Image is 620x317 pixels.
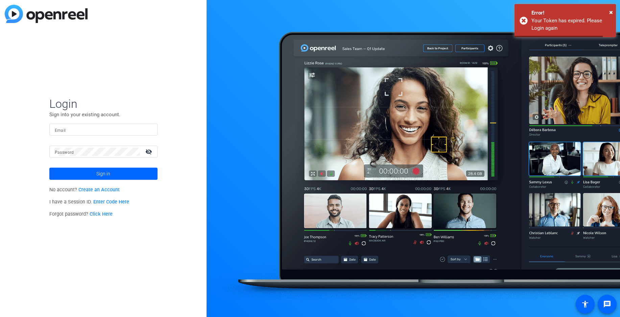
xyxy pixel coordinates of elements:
[49,199,129,205] span: I have a Session ID.
[49,211,113,217] span: Forgot password?
[49,187,120,193] span: No account?
[93,199,129,205] a: Enter Code Here
[49,111,158,118] p: Sign into your existing account.
[78,187,120,193] a: Create an Account
[55,128,66,133] mat-label: Email
[55,126,152,134] input: Enter Email Address
[609,8,613,16] span: ×
[55,150,74,155] mat-label: Password
[49,97,158,111] span: Login
[609,7,613,17] button: Close
[581,300,589,308] mat-icon: accessibility
[90,211,113,217] a: Click Here
[531,17,611,32] div: Your Token has expired. Please Login again
[49,168,158,180] button: Sign in
[603,300,611,308] mat-icon: message
[5,5,88,23] img: blue-gradient.svg
[531,9,611,17] div: Error!
[96,165,110,182] span: Sign in
[141,147,158,156] mat-icon: visibility_off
